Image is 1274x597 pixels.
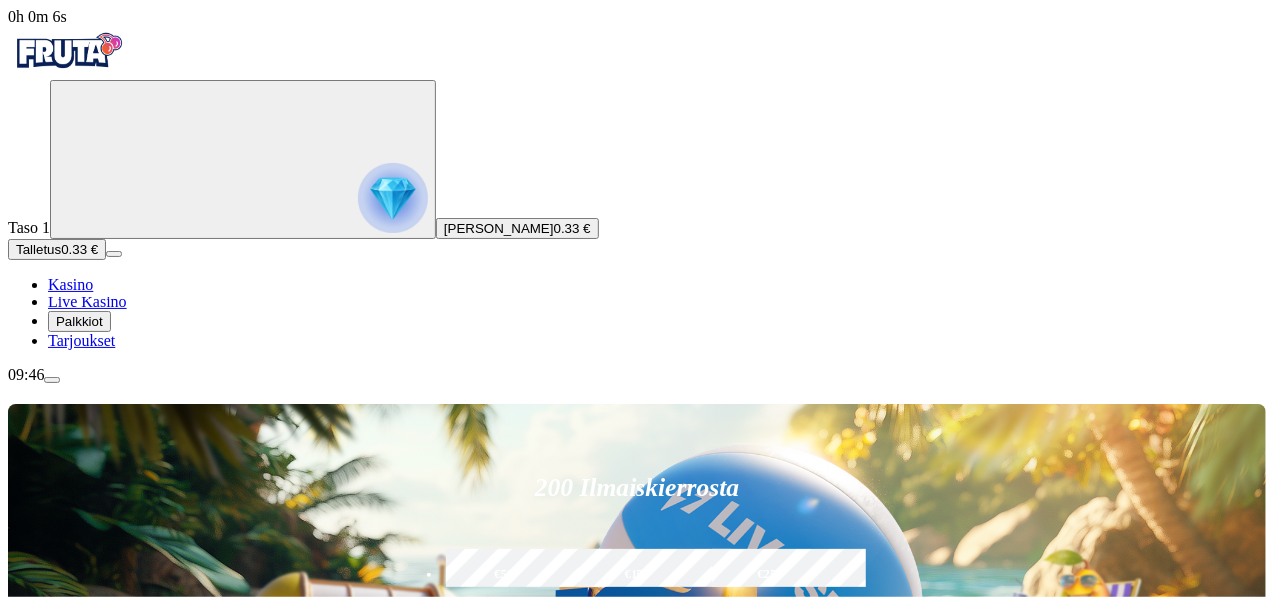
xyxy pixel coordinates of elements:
span: 09:46 [8,366,44,383]
span: Palkkiot [56,314,103,329]
button: [PERSON_NAME]0.33 € [436,218,599,239]
a: Tarjoukset [48,332,115,349]
a: Live Kasino [48,294,127,310]
img: Fruta [8,26,128,76]
span: 0.33 € [61,242,98,257]
a: Fruta [8,62,128,79]
span: 0.33 € [554,221,591,236]
button: menu [106,251,122,257]
button: Palkkiot [48,311,111,332]
span: [PERSON_NAME] [444,221,554,236]
span: Talletus [16,242,61,257]
nav: Main menu [8,276,1266,350]
span: user session time [8,8,67,25]
button: reward progress [50,80,436,239]
span: Taso 1 [8,219,50,236]
nav: Primary [8,26,1266,350]
a: Kasino [48,276,93,293]
button: menu [44,377,60,383]
img: reward progress [358,163,428,233]
button: Talletusplus icon0.33 € [8,239,106,260]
